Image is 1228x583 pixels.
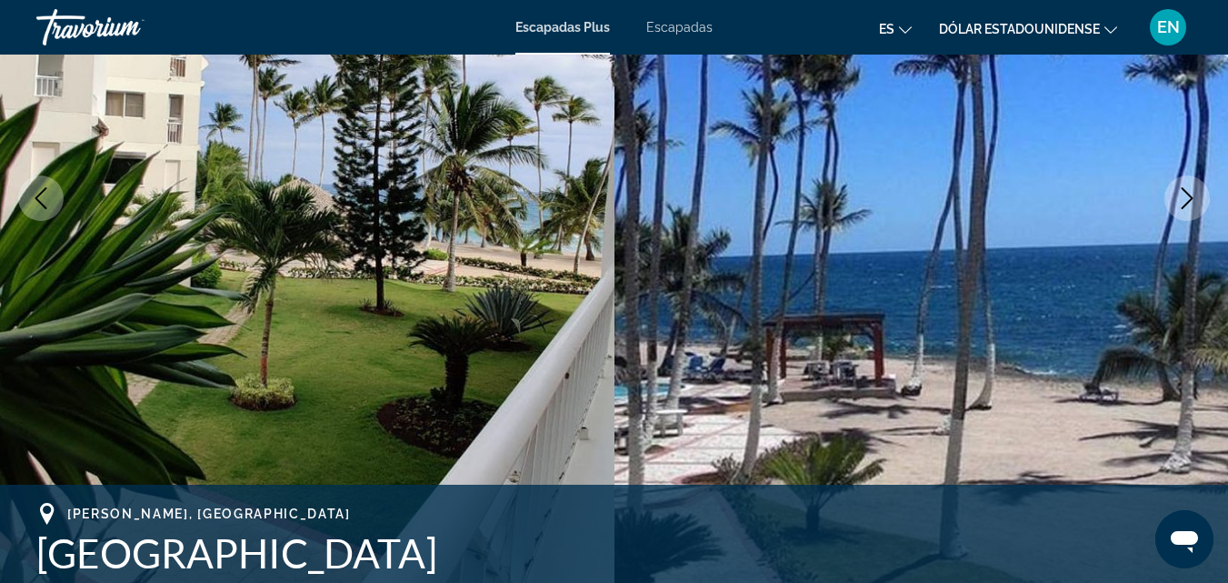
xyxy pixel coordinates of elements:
[18,176,64,221] button: Previous image
[1157,17,1180,36] font: EN
[1164,176,1210,221] button: Next image
[879,22,894,36] font: es
[939,22,1100,36] font: Dólar estadounidense
[1144,8,1192,46] button: Menú de usuario
[36,529,1192,577] h1: [GEOGRAPHIC_DATA]
[36,4,218,51] a: Travorium
[1155,510,1213,568] iframe: Botón para iniciar la ventana de mensajería
[67,507,351,521] span: [PERSON_NAME], [GEOGRAPHIC_DATA]
[879,15,912,42] button: Cambiar idioma
[939,15,1117,42] button: Cambiar moneda
[646,20,713,35] a: Escapadas
[515,20,610,35] a: Escapadas Plus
